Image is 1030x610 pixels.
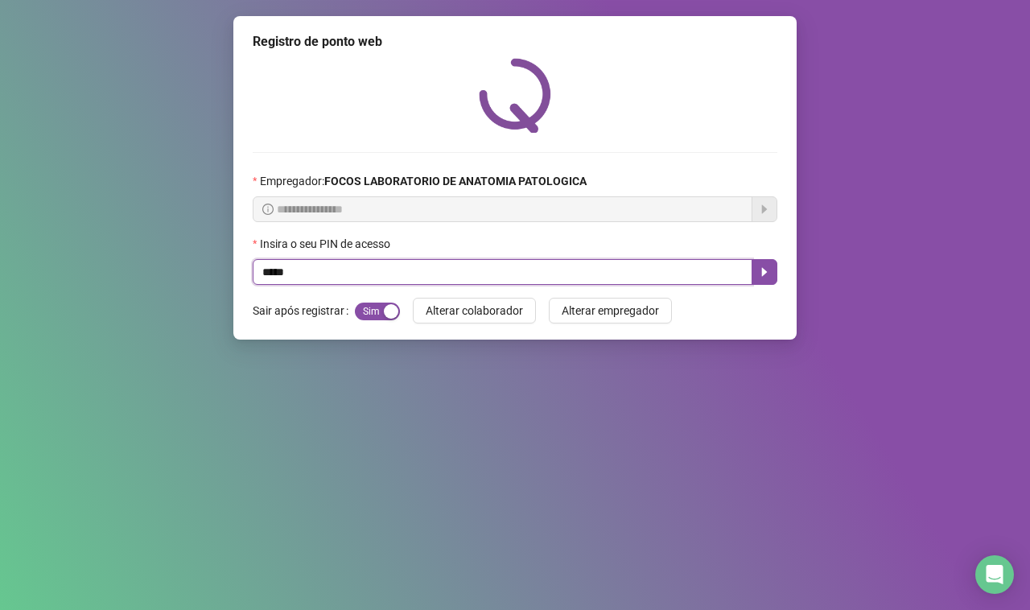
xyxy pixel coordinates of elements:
[253,32,777,52] div: Registro de ponto web
[253,235,401,253] label: Insira o seu PIN de acesso
[426,302,523,319] span: Alterar colaborador
[413,298,536,324] button: Alterar colaborador
[562,302,659,319] span: Alterar empregador
[975,555,1014,594] div: Open Intercom Messenger
[262,204,274,215] span: info-circle
[324,175,587,188] strong: FOCOS LABORATORIO DE ANATOMIA PATOLOGICA
[758,266,771,278] span: caret-right
[253,298,355,324] label: Sair após registrar
[549,298,672,324] button: Alterar empregador
[260,172,587,190] span: Empregador :
[479,58,551,133] img: QRPoint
